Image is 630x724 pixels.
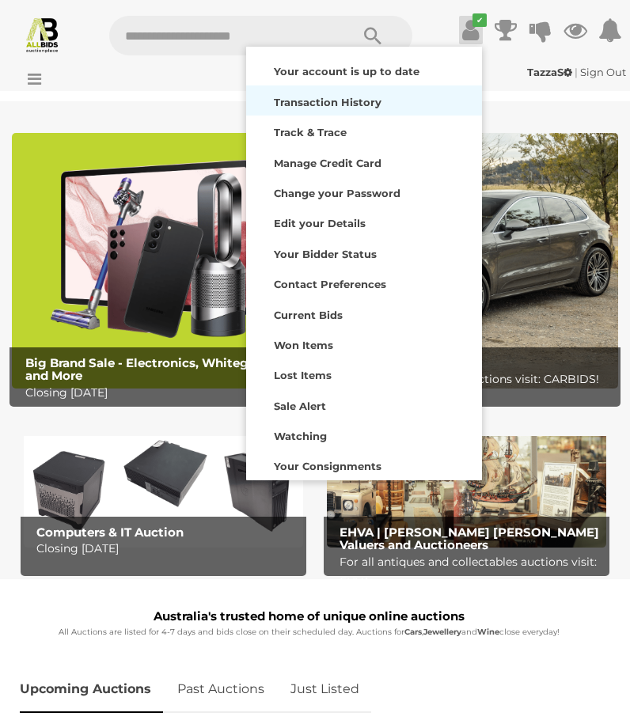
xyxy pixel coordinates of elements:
[246,207,482,237] a: Edit your Details
[274,65,419,78] strong: Your account is up to date
[246,328,482,358] a: Won Items
[274,369,332,381] strong: Lost Items
[274,400,326,412] strong: Sale Alert
[333,16,412,55] button: Search
[274,339,333,351] strong: Won Items
[575,66,578,78] span: |
[246,116,482,146] a: Track & Trace
[274,248,377,260] strong: Your Bidder Status
[24,420,303,548] a: Computers & IT Auction Computers & IT Auction Closing [DATE]
[24,420,303,548] img: Computers & IT Auction
[459,16,483,44] a: ✔
[340,552,601,592] p: For all antiques and collectables auctions visit: EHVA
[24,16,61,53] img: Allbids.com.au
[274,157,381,169] strong: Manage Credit Card
[527,66,572,78] strong: TazzaS
[274,126,347,138] strong: Track & Trace
[274,217,366,229] strong: Edit your Details
[165,666,276,713] a: Past Auctions
[274,460,381,472] strong: Your Consignments
[25,355,279,384] b: Big Brand Sale - Electronics, Whitegoods and More
[246,449,482,480] a: Your Consignments
[246,85,482,116] a: Transaction History
[327,420,606,548] img: EHVA | Evans Hastings Valuers and Auctioneers
[580,66,626,78] a: Sign Out
[274,96,381,108] strong: Transaction History
[20,625,598,639] p: All Auctions are listed for 4-7 days and bids close on their scheduled day. Auctions for , and cl...
[246,267,482,298] a: Contact Preferences
[274,430,327,442] strong: Watching
[279,666,371,713] a: Just Listed
[274,278,386,290] strong: Contact Preferences
[327,133,618,388] a: CARBIDS Online Now! CARBIDS Online Now! For all car and vehicle auctions visit: CARBIDS!
[246,298,482,328] a: Current Bids
[340,525,599,553] b: EHVA | [PERSON_NAME] [PERSON_NAME] Valuers and Auctioneers
[327,420,606,548] a: EHVA | Evans Hastings Valuers and Auctioneers EHVA | [PERSON_NAME] [PERSON_NAME] Valuers and Auct...
[12,133,303,388] img: Big Brand Sale - Electronics, Whitegoods and More
[246,419,482,449] a: Watching
[20,666,163,713] a: Upcoming Auctions
[36,525,184,540] b: Computers & IT Auction
[12,133,303,388] a: Big Brand Sale - Electronics, Whitegoods and More Big Brand Sale - Electronics, Whitegoods and Mo...
[246,176,482,207] a: Change your Password
[472,13,487,27] i: ✔
[246,55,482,85] a: Your account is up to date
[274,187,400,199] strong: Change your Password
[246,389,482,419] a: Sale Alert
[246,358,482,389] a: Lost Items
[527,66,575,78] a: TazzaS
[36,539,298,559] p: Closing [DATE]
[423,627,461,637] strong: Jewellery
[246,237,482,267] a: Your Bidder Status
[274,309,343,321] strong: Current Bids
[477,627,499,637] strong: Wine
[20,610,598,624] h1: Australia's trusted home of unique online auctions
[246,146,482,176] a: Manage Credit Card
[25,383,298,403] p: Closing [DATE]
[404,627,422,637] strong: Cars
